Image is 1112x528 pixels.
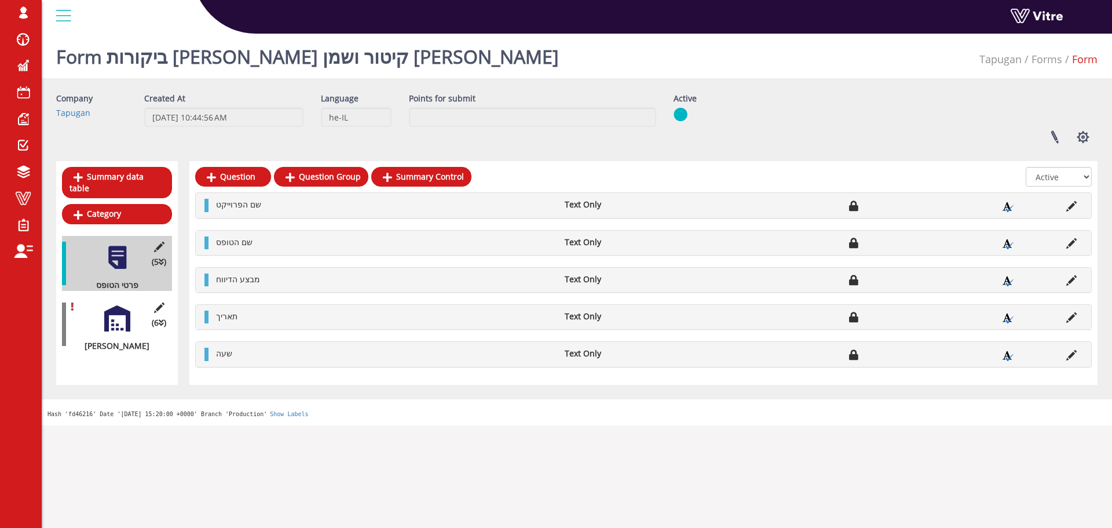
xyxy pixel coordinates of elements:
a: Summary Control [371,167,471,187]
a: Tapugan [979,52,1022,66]
li: Text Only [559,348,690,359]
li: Text Only [559,199,690,210]
label: Active [674,93,697,104]
a: Show Labels [270,411,308,417]
a: Tapugan [56,107,90,118]
li: Text Only [559,236,690,248]
label: Company [56,93,93,104]
h1: Form ביקורות [PERSON_NAME] קיטור ושמן [PERSON_NAME] [56,29,559,78]
span: מבצע הדיווח [216,274,260,285]
a: Summary data table [62,167,172,198]
span: (6 ) [152,317,166,329]
li: Text Only [559,311,690,322]
label: Points for submit [409,93,475,104]
a: Question Group [274,167,368,187]
div: [PERSON_NAME] [62,340,163,352]
a: Forms [1031,52,1062,66]
span: שם הפרוייקט [216,199,261,210]
label: Created At [144,93,185,104]
li: Form [1062,52,1098,67]
span: תאריך [216,311,237,322]
div: פרטי הטופס [62,279,163,291]
span: שם הטופס [216,236,253,247]
li: Text Only [559,274,690,285]
label: Language [321,93,359,104]
a: Question [195,167,271,187]
img: yes [674,107,687,122]
a: Category [62,204,172,224]
span: (5 ) [152,256,166,268]
span: Hash 'fd46216' Date '[DATE] 15:20:00 +0000' Branch 'Production' [47,411,267,417]
span: שעה [216,348,232,359]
